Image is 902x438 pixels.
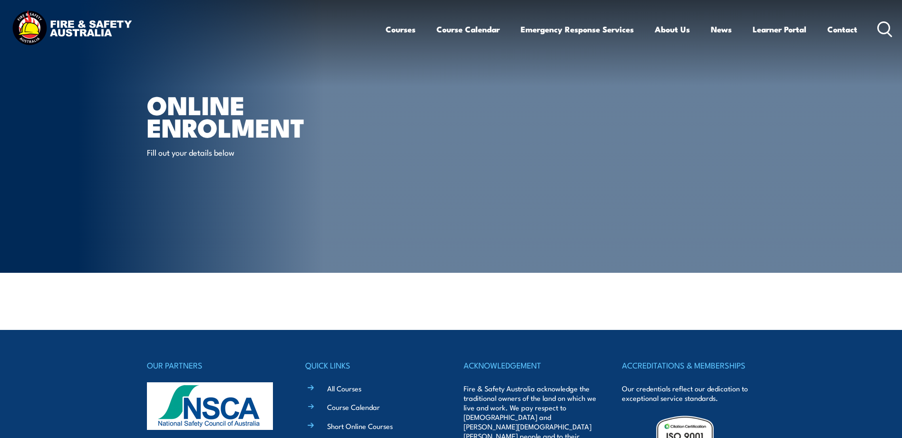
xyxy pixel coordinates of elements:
h4: OUR PARTNERS [147,358,280,372]
a: Course Calendar [327,402,380,412]
h1: Online Enrolment [147,93,382,138]
a: Contact [827,17,857,42]
h4: ACKNOWLEDGEMENT [464,358,597,372]
a: Emergency Response Services [521,17,634,42]
h4: QUICK LINKS [305,358,438,372]
a: Courses [386,17,416,42]
a: Course Calendar [436,17,500,42]
h4: ACCREDITATIONS & MEMBERSHIPS [622,358,755,372]
p: Fill out your details below [147,147,320,158]
a: About Us [655,17,690,42]
a: News [711,17,732,42]
p: Our credentials reflect our dedication to exceptional service standards. [622,384,755,403]
a: Short Online Courses [327,421,393,431]
a: Learner Portal [753,17,806,42]
a: All Courses [327,383,361,393]
img: nsca-logo-footer [147,382,273,430]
